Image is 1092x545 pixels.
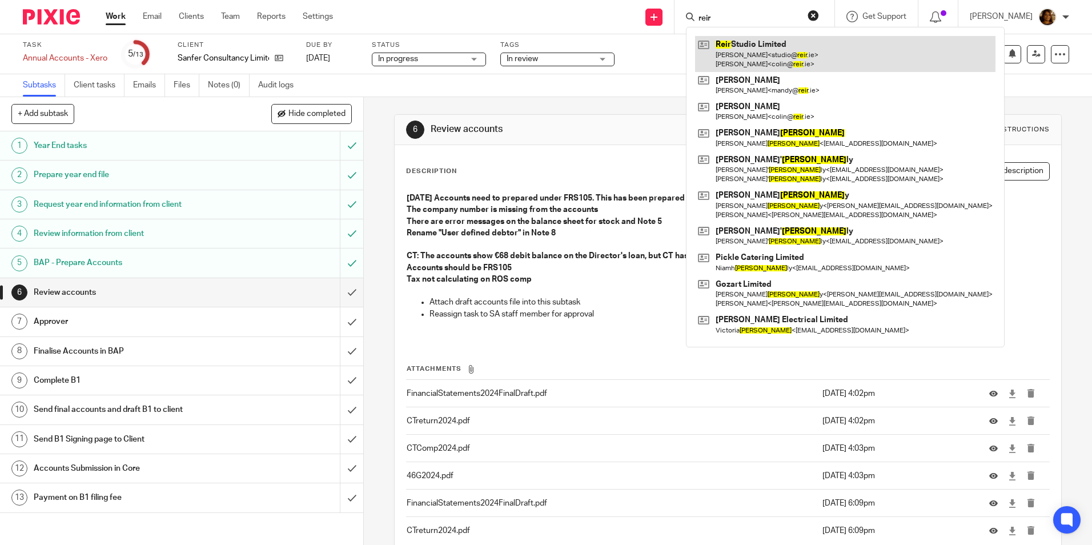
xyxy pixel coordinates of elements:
small: /13 [133,51,143,58]
div: 6 [406,121,424,139]
h1: Approver [34,313,230,330]
div: 3 [11,197,27,213]
a: Download [1008,525,1017,536]
label: Status [372,41,486,50]
p: Sanfer Consultancy Limited [178,53,269,64]
img: Arvinder.jpeg [1038,8,1057,26]
label: Tags [500,41,615,50]
div: 9 [11,372,27,388]
label: Task [23,41,107,50]
h1: Finalise Accounts in BAP [34,343,230,360]
strong: Tax not calculating on ROS comp [407,275,532,283]
a: Reports [257,11,286,22]
div: 13 [11,490,27,506]
span: [DATE] [306,54,330,62]
p: CTreturn2024.pdf [407,415,816,427]
div: 6 [11,284,27,300]
a: Notes (0) [208,74,250,97]
h1: Send final accounts and draft B1 to client [34,401,230,418]
h1: Review information from client [34,225,230,242]
a: Work [106,11,126,22]
p: Attach draft accounts file into this subtask [429,296,1049,308]
span: Hide completed [288,110,346,119]
a: Download [1008,443,1017,454]
h1: Complete B1 [34,372,230,389]
p: [DATE] 4:02pm [822,415,972,427]
div: 10 [11,402,27,418]
a: Audit logs [258,74,302,97]
a: Download [1008,498,1017,509]
h1: Review accounts [431,123,752,135]
button: Edit description [970,162,1050,181]
button: Hide completed [271,104,352,123]
div: 2 [11,167,27,183]
p: [DATE] 6:09pm [822,498,972,509]
a: Download [1008,388,1017,399]
h1: Review accounts [34,284,230,301]
label: Due by [306,41,358,50]
p: 46G2024.pdf [407,470,816,482]
h1: Request year end information from client [34,196,230,213]
div: 4 [11,226,27,242]
h1: Prepare year end file [34,166,230,183]
a: Emails [133,74,165,97]
p: [DATE] 6:09pm [822,525,972,536]
p: [DATE] 4:03pm [822,443,972,454]
button: Clear [808,10,819,21]
span: In review [507,55,538,63]
p: CTreturn2024.pdf [407,525,816,536]
a: Clients [179,11,204,22]
div: 7 [11,314,27,330]
a: Download [1008,415,1017,427]
a: Team [221,11,240,22]
div: 5 [11,255,27,271]
h1: Year End tasks [34,137,230,154]
strong: The company number is missing from the accounts [407,206,598,214]
div: 8 [11,343,27,359]
h1: Send B1 Signing page to Client [34,431,230,448]
strong: Accounts should be FRS105 [407,264,512,272]
div: Instructions [995,125,1050,134]
a: Email [143,11,162,22]
span: Attachments [407,366,461,372]
strong: [DATE] Accounts need to prepared under FRS105. This has been prepared under GAAP [407,194,733,202]
p: Reassign task to SA staff member for approval [429,308,1049,320]
div: Annual Accounts - Xero [23,53,107,64]
a: Client tasks [74,74,125,97]
span: Get Support [862,13,906,21]
div: 12 [11,460,27,476]
div: 1 [11,138,27,154]
p: [DATE] 4:02pm [822,388,972,399]
p: [DATE] 4:03pm [822,470,972,482]
a: Files [174,74,199,97]
button: + Add subtask [11,104,74,123]
a: Download [1008,470,1017,482]
p: [PERSON_NAME] [970,11,1033,22]
strong: There are error messages on the balance sheet for stock and Note 5 [407,218,662,226]
strong: CT: The accounts show €68 debit balance on the Director's loan, but CT has €195,093 [407,252,724,260]
div: 11 [11,431,27,447]
strong: Rename "User defined debtor" in Note 8 [407,229,556,237]
p: FinancialStatements2024FinalDraft.pdf [407,388,816,399]
h1: Accounts Submission in Core [34,460,230,477]
img: Pixie [23,9,80,25]
a: Settings [303,11,333,22]
h1: Payment on B1 filing fee [34,489,230,506]
div: 5 [128,47,143,61]
a: Subtasks [23,74,65,97]
p: Description [406,167,457,176]
p: CTComp2024.pdf [407,443,816,454]
input: Search [697,14,800,24]
label: Client [178,41,292,50]
p: FinancialStatements2024FinalDraft.pdf [407,498,816,509]
h1: BAP - Prepare Accounts [34,254,230,271]
span: In progress [378,55,418,63]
